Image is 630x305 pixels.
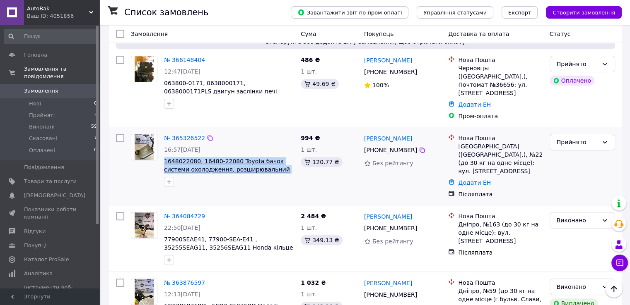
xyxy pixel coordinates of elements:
div: [GEOGRAPHIC_DATA] ([GEOGRAPHIC_DATA].), №22 (до 30 кг на одне місце): вул. [STREET_ADDRESS] [458,142,543,175]
span: Скасовані [29,135,57,142]
span: Cума [301,31,316,37]
div: 120.77 ₴ [301,157,342,167]
span: Прийняті [29,112,55,119]
span: Створити замовлення [553,10,615,16]
span: Каталог ProSale [24,256,69,263]
span: Статус [550,31,571,37]
div: Прийнято [557,138,598,147]
span: AutoBak [27,5,89,12]
a: [PERSON_NAME] [364,134,412,143]
div: Дніпро, №163 (до 30 кг на одне місце): вул. [STREET_ADDRESS] [458,220,543,245]
span: 3 [94,112,97,119]
h1: Список замовлень [124,7,208,17]
span: Без рейтингу [372,238,413,245]
span: Повідомлення [24,164,64,171]
span: 1 шт. [301,291,317,298]
span: 1 032 ₴ [301,279,326,286]
span: 2 484 ₴ [301,213,326,219]
a: Фото товару [131,279,157,305]
a: [PERSON_NAME] [364,56,412,64]
span: 0 [94,147,97,154]
span: Товари та послуги [24,178,77,185]
span: 1 шт. [301,146,317,153]
span: Головна [24,51,47,59]
img: Фото товару [135,56,154,82]
a: № 363876597 [164,279,205,286]
button: Управління статусами [417,6,493,19]
span: 1 шт. [301,224,317,231]
div: Оплачено [550,76,594,86]
span: Доставка та оплата [448,31,509,37]
span: 22:50[DATE] [164,224,200,231]
a: Додати ЕН [458,179,491,186]
span: 486 ₴ [301,57,320,63]
a: Додати ЕН [458,101,491,108]
a: Фото товару [131,56,157,82]
span: 59 [91,123,97,131]
button: Експорт [502,6,538,19]
button: Наверх [605,280,623,298]
div: 49.69 ₴ [301,79,338,89]
span: Виконані [29,123,55,131]
a: 063800-0171, 0638000171, 0638000171PLS двигун заслінки печі Toyota Corolla 1.6 ([DATE]-[DATE]) [164,80,277,103]
span: 994 ₴ [301,135,320,141]
span: Оплачені [29,147,55,154]
span: Відгуки [24,228,46,235]
div: Нова Пошта [458,134,543,142]
img: Фото товару [135,212,154,238]
span: 12:47[DATE] [164,68,200,75]
div: Нова Пошта [458,56,543,64]
span: Замовлення [131,31,168,37]
a: Фото товару [131,134,157,160]
div: [PHONE_NUMBER] [362,289,419,300]
button: Чат з покупцем [611,255,628,271]
button: Завантажити звіт по пром-оплаті [291,6,408,19]
div: Прийнято [557,60,598,69]
a: № 365326522 [164,135,205,141]
img: Фото товару [135,279,154,305]
a: Фото товару [131,212,157,238]
div: Нова Пошта [458,212,543,220]
a: 77900SEAE41, 77900-SEA-E41 , 35255SEAG11, 35256SEAG11 Honda кільце контактне, шлейф руля у зборі ... [164,236,293,267]
span: 1 шт. [301,68,317,75]
span: Показники роботи компанії [24,206,77,221]
span: Замовлення [24,87,58,95]
a: Створити замовлення [538,9,622,15]
span: [DEMOGRAPHIC_DATA] [24,192,85,199]
span: 16:57[DATE] [164,146,200,153]
span: 12:13[DATE] [164,291,200,298]
span: 0 [94,100,97,107]
button: Створити замовлення [546,6,622,19]
div: Черновцы ([GEOGRAPHIC_DATA].), Почтомат №36656: ул. [STREET_ADDRESS] [458,64,543,97]
span: Аналітика [24,270,53,277]
div: Післяплата [458,190,543,198]
a: № 364084729 [164,213,205,219]
span: Експорт [508,10,531,16]
div: 349.13 ₴ [301,235,342,245]
a: [PERSON_NAME] [364,279,412,287]
span: Покупець [364,31,393,37]
img: Фото товару [135,134,154,160]
a: № 366148404 [164,57,205,63]
span: 7 [94,135,97,142]
span: Завантажити звіт по пром-оплаті [297,9,402,16]
span: Без рейтингу [372,160,413,167]
input: Пошук [4,29,98,44]
div: Ваш ID: 4051856 [27,12,99,20]
span: Замовлення та повідомлення [24,65,99,80]
span: Управління статусами [423,10,487,16]
a: 1648022080, 16480-22080 Toyota бачок системи охолодження, розширювальний Toyota Corolla 1.6 ([DAT... [164,158,290,181]
div: [PHONE_NUMBER] [362,66,419,78]
span: 100% [372,82,389,88]
div: Післяплата [458,248,543,257]
span: Нові [29,100,41,107]
div: Нова Пошта [458,279,543,287]
div: [PHONE_NUMBER] [362,144,419,156]
div: Пром-оплата [458,112,543,120]
span: Інструменти веб-майстра та SEO [24,284,77,299]
span: Покупці [24,242,46,249]
a: [PERSON_NAME] [364,212,412,221]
